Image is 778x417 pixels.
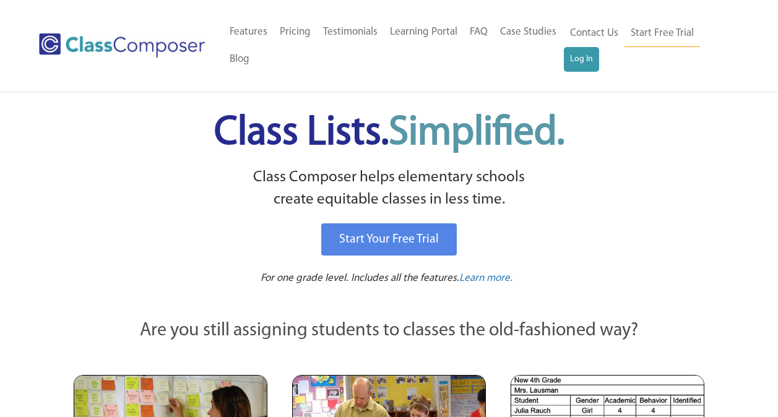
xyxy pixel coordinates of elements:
span: Learn more. [459,273,512,283]
p: Are you still assigning students to classes the old-fashioned way? [74,317,705,345]
a: Case Studies [494,19,563,46]
img: Class Composer [39,33,205,58]
a: Log In [564,47,599,72]
span: Start Your Free Trial [339,233,439,246]
p: Class Composer helps elementary schools create equitable classes in less time. [72,166,707,212]
span: For one grade level. Includes all the features. [261,273,459,283]
a: Start Free Trial [625,20,700,48]
a: Start Your Free Trial [321,223,457,256]
a: Features [223,19,274,46]
a: Learning Portal [384,19,464,46]
nav: Header Menu [223,19,564,73]
a: Learn more. [459,271,512,286]
nav: Header Menu [564,20,730,72]
a: FAQ [464,19,494,46]
a: Testimonials [317,19,384,46]
a: Contact Us [564,20,625,47]
span: Class Lists. [214,113,564,153]
a: Pricing [274,19,317,46]
a: Blog [223,46,256,73]
span: Simplified. [389,113,564,153]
